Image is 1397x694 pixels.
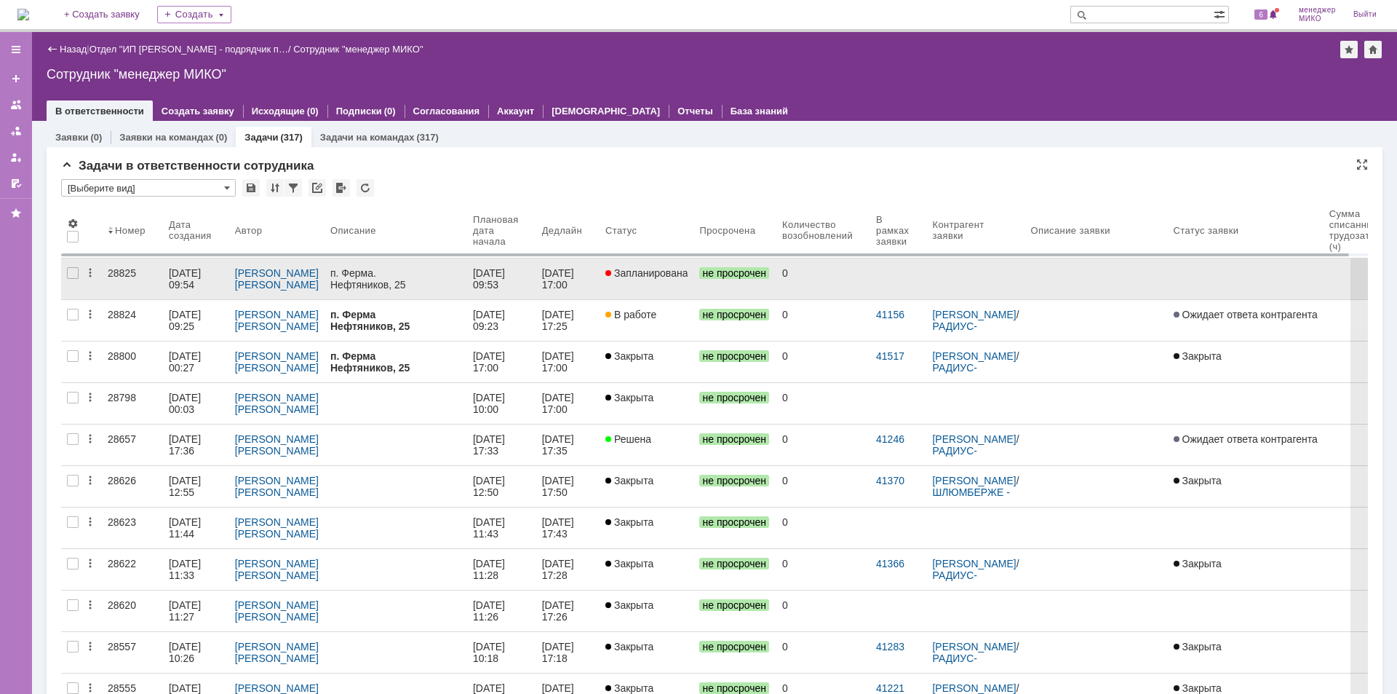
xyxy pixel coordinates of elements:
[108,516,157,528] div: 28623
[876,214,909,247] div: В рамках заявки
[81,192,177,205] span: [PERSON_NAME]
[157,6,231,23] div: Создать
[169,433,204,457] div: [DATE] 17:36
[1168,549,1324,590] a: Закрыта
[413,106,480,117] a: Согласования
[467,259,536,299] a: [DATE] 09:53
[600,425,694,465] a: Решена
[108,599,157,611] div: 28620
[699,475,769,486] span: не просрочен
[776,202,870,259] th: Количество возобновлений
[235,641,322,664] a: [PERSON_NAME] [PERSON_NAME]
[1174,475,1222,486] span: Закрыта
[473,475,508,498] div: [DATE] 12:50
[102,300,163,341] a: 28824
[1174,682,1222,694] span: Закрыта
[776,342,870,382] a: 0
[473,309,508,332] div: [DATE] 09:23
[67,218,79,229] span: Настройки
[542,558,577,581] div: [DATE] 17:28
[48,298,103,342] td: CL8ZV000US
[731,106,788,117] a: База знаний
[473,516,508,540] div: [DATE] 11:43
[600,300,694,341] a: В работе
[536,632,600,673] a: [DATE] 17:18
[932,486,1012,533] a: ШЛЮМБЕРЖЕ - Компания "Шлюмберже Лоджелко, Инк"
[776,383,870,424] a: 0
[932,320,1015,367] a: РАДИУС-СЕРВИС - ООО «Фирма «Радиус-Сервис»
[467,202,536,259] th: Плановая дата начала
[163,259,229,299] a: [DATE] 09:54
[169,267,204,291] div: [DATE] 09:54
[84,267,96,279] div: Действия
[600,632,694,673] a: Закрыта
[48,101,103,128] td: PHBRP1J2SQ
[333,179,350,197] div: Экспорт списка
[473,350,508,374] div: [DATE] 17:00
[48,66,103,101] td: VNC8D00933
[169,475,204,498] div: [DATE] 12:55
[163,383,229,424] a: [DATE] 00:03
[1168,202,1324,259] th: Статус заявки
[699,599,769,611] span: не просрочен
[81,253,199,278] span: [STREET_ADDRESS], кабинет ОПСТО СГТ
[542,641,577,664] div: [DATE] 17:18
[1,286,80,325] span: 1.5. Тип оборудования, модель
[103,235,154,262] td: 0000207
[47,67,1382,82] div: Сотрудник "менеджер МИКО"
[776,466,870,507] a: 0
[169,219,212,241] div: Дата создания
[782,267,864,279] div: 0
[699,309,769,320] span: не просрочен
[782,599,864,611] div: 0
[542,475,577,498] div: [DATE] 17:50
[542,433,577,457] div: [DATE] 17:35
[776,425,870,465] a: 0
[542,392,577,415] div: [DATE] 17:00
[536,300,600,341] a: [DATE] 17:25
[102,549,163,590] a: 28622
[876,641,904,652] a: 41283
[776,632,870,673] a: 0
[48,164,103,191] td: PHBLM2F3ZL
[542,309,577,332] div: [DATE] 17:25
[473,214,519,247] div: Плановая дата начала
[102,425,163,465] a: 28657
[699,267,769,279] span: не просрочен
[473,558,508,581] div: [DATE] 11:28
[284,179,302,197] div: Фильтрация...
[776,259,870,299] a: 0
[103,164,154,191] td: 0000290
[693,466,776,507] a: не просрочен
[605,392,653,403] span: Закрыта
[782,641,864,652] div: 0
[600,466,694,507] a: Закрыта
[1,246,70,285] span: 1.4. Размещение аппарата
[266,179,284,197] div: Сортировка...
[1,101,49,128] td: МФУ HP LaserJet Pro M426fdn A4
[782,475,864,486] div: 0
[102,383,163,424] a: 28798
[1168,300,1324,341] a: Ожидает ответа контрагента
[17,9,29,20] a: Перейти на домашнюю страницу
[542,350,577,374] div: [DATE] 17:00
[162,106,234,117] a: Создать заявку
[4,93,28,117] a: Заявки на командах
[242,179,260,197] div: Сохранить вид
[169,392,204,415] div: [DATE] 00:03
[932,475,1016,486] a: [PERSON_NAME]
[932,682,1016,694] a: [PERSON_NAME]
[235,433,322,457] a: [PERSON_NAME] [PERSON_NAME]
[55,106,144,117] a: В ответственности
[605,350,653,362] span: Закрыта
[782,516,864,528] div: 0
[119,132,213,143] a: Заявки на командах
[103,262,154,298] td: 0000157
[1174,350,1222,362] span: Закрыта
[17,9,29,20] img: logo
[467,632,536,673] a: [DATE] 10:18
[4,119,28,143] a: Заявки в моей ответственности
[163,466,229,507] a: [DATE] 12:55
[215,132,227,143] div: (0)
[467,383,536,424] a: [DATE] 10:00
